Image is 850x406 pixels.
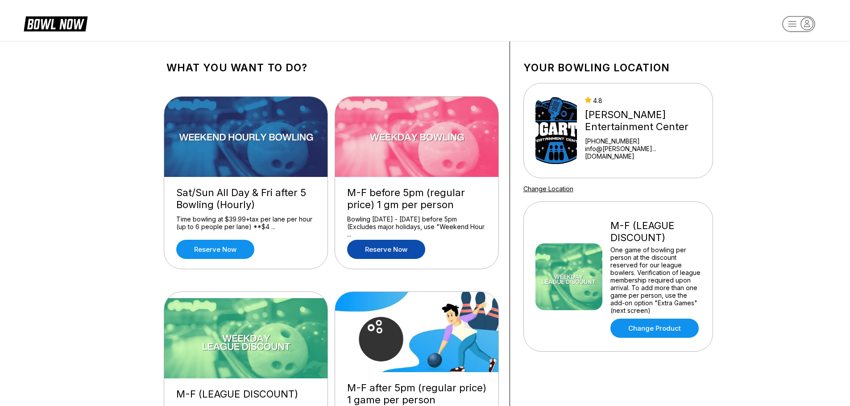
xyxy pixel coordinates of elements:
[347,187,486,211] div: M-F before 5pm (regular price) 1 gm per person
[535,243,602,310] img: M-F (LEAGUE DISCOUNT)
[610,246,701,314] div: One game of bowling per person at the discount reserved for our league bowlers. Verification of l...
[335,292,499,372] img: M-F after 5pm (regular price) 1 game per person
[164,298,328,378] img: M-F (LEAGUE DISCOUNT)
[585,109,701,133] div: [PERSON_NAME] Entertainment Center
[523,185,573,193] a: Change Location
[347,382,486,406] div: M-F after 5pm (regular price) 1 game per person
[176,240,254,259] a: Reserve now
[610,319,699,338] a: Change Product
[166,62,496,74] h1: What you want to do?
[585,97,701,104] div: 4.8
[535,97,577,164] img: Bogart's Entertainment Center
[176,215,315,231] div: Time bowling at $39.99+tax per lane per hour (up to 6 people per lane) **$4 ...
[176,187,315,211] div: Sat/Sun All Day & Fri after 5 Bowling (Hourly)
[347,240,425,259] a: Reserve now
[347,215,486,231] div: Bowling [DATE] - [DATE] before 5pm (Excludes major holidays, use "Weekend Hour ...
[585,137,701,145] div: [PHONE_NUMBER]
[585,145,701,160] a: info@[PERSON_NAME]...[DOMAIN_NAME]
[523,62,713,74] h1: Your bowling location
[176,388,315,400] div: M-F (LEAGUE DISCOUNT)
[610,220,701,244] div: M-F (LEAGUE DISCOUNT)
[335,97,499,177] img: M-F before 5pm (regular price) 1 gm per person
[164,97,328,177] img: Sat/Sun All Day & Fri after 5 Bowling (Hourly)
